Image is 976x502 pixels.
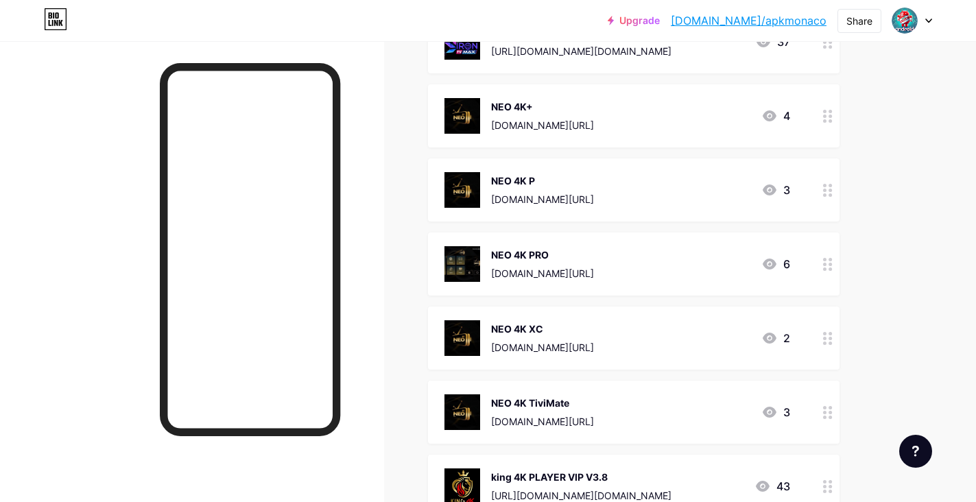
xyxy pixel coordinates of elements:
[608,15,660,26] a: Upgrade
[761,108,790,124] div: 4
[491,118,594,132] div: [DOMAIN_NAME][URL]
[491,322,594,336] div: NEO 4K XC
[491,396,594,410] div: NEO 4K TiviMate
[761,404,790,420] div: 3
[761,256,790,272] div: 6
[754,478,790,494] div: 43
[444,394,480,430] img: NEO 4K TiviMate
[444,246,480,282] img: NEO 4K PRO
[491,340,594,355] div: [DOMAIN_NAME][URL]
[491,99,594,114] div: NEO 4K+
[491,174,594,188] div: NEO 4K P
[491,192,594,206] div: [DOMAIN_NAME][URL]
[755,34,790,50] div: 37
[491,414,594,429] div: [DOMAIN_NAME][URL]
[892,8,918,34] img: apkmonaco
[444,98,480,134] img: NEO 4K+
[761,330,790,346] div: 2
[444,320,480,356] img: NEO 4K XC
[846,14,872,28] div: Share
[444,24,480,60] img: iRON TV PRO MAX 6.2
[761,182,790,198] div: 3
[491,266,594,280] div: [DOMAIN_NAME][URL]
[444,172,480,208] img: NEO 4K P
[491,44,671,58] div: [URL][DOMAIN_NAME][DOMAIN_NAME]
[671,12,826,29] a: [DOMAIN_NAME]/apkmonaco
[491,248,594,262] div: NEO 4K PRO
[491,470,671,484] div: king 4K PLAYER VIP V3.8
